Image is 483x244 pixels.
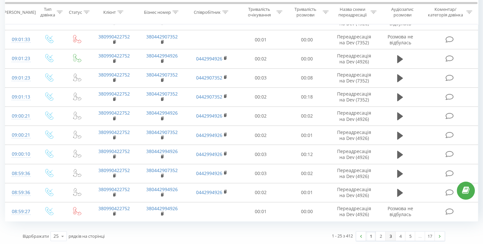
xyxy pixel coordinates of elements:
td: 00:02 [238,87,284,106]
td: 00:03 [238,164,284,183]
div: Аудіозапис розмови [384,7,421,18]
div: Статус [69,10,82,15]
a: 0442907352 [196,75,222,81]
a: 0442994926 [196,151,222,157]
td: 00:18 [284,87,330,106]
a: 2 [376,232,386,241]
div: Тривалість розмови [290,7,321,18]
div: Назва схеми переадресації [336,7,369,18]
td: Переадресація на Dev (4926) [330,49,378,68]
a: 380442994926 [146,53,178,59]
a: 380442907352 [146,129,178,135]
a: 380990422752 [98,129,130,135]
div: 09:01:33 [12,33,28,46]
span: Розмова не відбулась [387,33,413,46]
td: 00:02 [238,126,284,145]
a: 1 [366,232,376,241]
td: 00:00 [284,49,330,68]
div: 09:01:13 [12,91,28,103]
td: Переадресація на Dev (4926) [330,145,378,164]
a: 380990422752 [98,72,130,78]
a: 380990422752 [98,53,130,59]
td: 00:01 [238,202,284,221]
a: 5 [405,232,415,241]
a: 380442994926 [146,148,178,154]
a: 17 [425,232,435,241]
a: 380442994926 [146,110,178,116]
a: 0442994926 [196,170,222,176]
div: 09:00:21 [12,110,28,122]
td: Переадресація на Dev (4926) [330,126,378,145]
td: 00:03 [238,68,284,87]
a: 4 [395,232,405,241]
span: Відображати [23,233,49,239]
td: Переадресація на Dev (7352) [330,87,378,106]
a: 380442994926 [146,186,178,192]
a: 380442907352 [146,167,178,173]
td: 00:00 [284,30,330,49]
td: 00:01 [284,126,330,145]
span: рядків на сторінці [69,233,105,239]
a: 380990422752 [98,33,130,40]
div: … [415,232,425,241]
td: 00:02 [238,49,284,68]
div: Співробітник [194,10,221,15]
td: 00:12 [284,145,330,164]
td: 00:02 [238,106,284,125]
td: Переадресація на Dev (4926) [330,106,378,125]
a: 380990422752 [98,148,130,154]
a: 380990422752 [98,110,130,116]
td: Переадресація на Dev (7352) [330,30,378,49]
td: 00:01 [238,30,284,49]
div: Бізнес номер [144,10,171,15]
td: Переадресація на Dev (4926) [330,164,378,183]
a: 380990422752 [98,186,130,192]
a: 3 [386,232,395,241]
a: 380442907352 [146,91,178,97]
div: 25 [53,233,59,239]
div: Тривалість очікування [244,7,275,18]
a: 380442907352 [146,33,178,40]
div: 1 - 25 з 412 [332,233,353,239]
span: Розмова не відбулась [387,14,413,26]
td: 00:02 [284,164,330,183]
a: 0442994926 [196,189,222,195]
a: 380990422752 [98,167,130,173]
a: 0442994926 [196,55,222,62]
a: 380990422752 [98,91,130,97]
td: Переадресація на Dev (7352) [330,68,378,87]
span: Розмова не відбулась [387,205,413,217]
a: 380442994926 [146,205,178,211]
td: 00:02 [238,183,284,202]
div: 08:59:27 [12,205,28,218]
div: Коментар/категорія дзвінка [426,7,465,18]
div: Тип дзвінка [40,7,55,18]
a: 380442907352 [146,72,178,78]
td: 00:00 [284,202,330,221]
div: 08:59:36 [12,167,28,180]
td: 00:03 [238,145,284,164]
a: 0442994926 [196,132,222,138]
div: 09:00:21 [12,129,28,142]
div: Клієнт [103,10,116,15]
td: 00:08 [284,68,330,87]
div: 08:59:36 [12,186,28,199]
td: 00:02 [284,106,330,125]
div: 09:01:23 [12,72,28,84]
a: 380990422752 [98,205,130,211]
div: 09:01:23 [12,52,28,65]
a: 0442994926 [196,113,222,119]
td: 00:01 [284,183,330,202]
td: Переадресація на Dev (4926) [330,202,378,221]
div: [PERSON_NAME] [3,10,36,15]
td: Переадресація на Dev (4926) [330,183,378,202]
div: 09:00:10 [12,148,28,161]
a: 0442907352 [196,94,222,100]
